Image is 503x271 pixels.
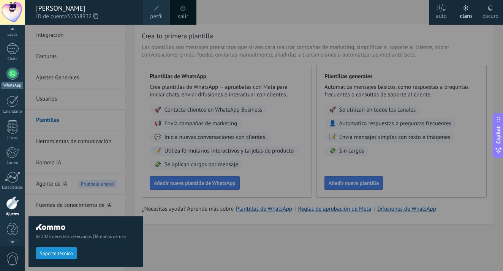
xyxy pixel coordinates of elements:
[2,136,24,141] div: Listas
[2,212,24,217] div: Ajustes
[2,161,24,165] div: Correo
[482,5,498,25] div: oscuro
[150,13,163,21] span: perfil
[94,234,126,239] a: Términos de uso
[2,109,24,114] div: Calendario
[2,82,23,89] div: WhatsApp
[36,13,136,21] span: ID de cuenta
[178,13,188,21] a: salir
[2,57,24,61] div: Chats
[40,251,73,256] span: Soporte técnico
[2,185,24,190] div: Estadísticas
[495,126,502,144] span: Copilot
[460,5,472,25] div: claro
[36,250,77,256] a: Soporte técnico
[67,13,98,21] span: 35358932
[436,5,447,25] div: auto
[36,247,77,259] button: Soporte técnico
[36,234,136,239] span: © 2025 derechos reservados |
[36,4,136,13] div: [PERSON_NAME]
